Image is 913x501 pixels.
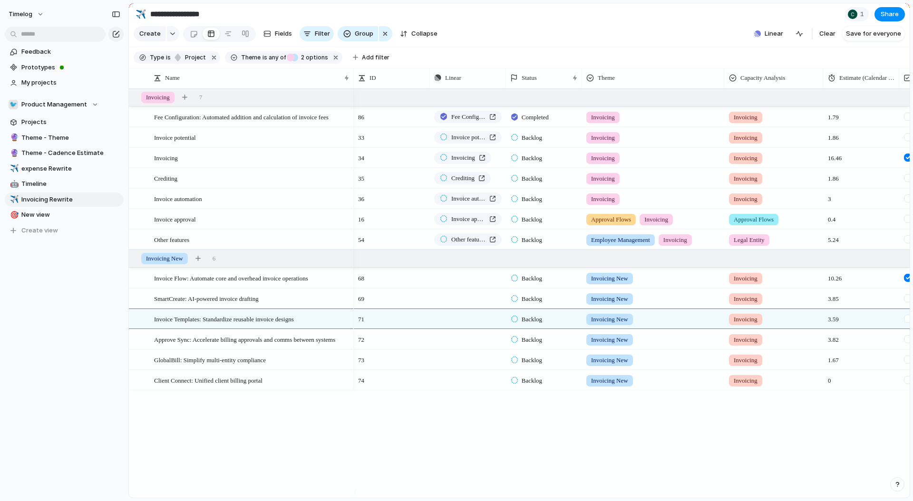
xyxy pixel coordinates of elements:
span: Other features [451,235,486,244]
span: Backlog [522,194,542,204]
span: 0 [824,371,835,385]
span: 2 [298,54,306,61]
button: Create view [5,223,124,238]
span: Invoicing [734,356,758,365]
span: Approval Flows [734,215,774,224]
span: 1.79 [824,107,843,122]
span: Invoice potential [451,133,486,142]
span: Linear [765,29,783,39]
span: timelog [9,10,32,19]
button: Create [134,26,165,41]
span: Name [165,73,180,83]
span: 54 [354,230,429,245]
div: ✈️ [10,163,17,174]
span: 1 [860,10,867,19]
button: Clear [816,26,839,41]
span: expense Rewrite [21,164,120,173]
span: My projects [21,78,120,87]
span: Theme [241,53,261,62]
span: Create view [21,226,58,235]
span: 7 [199,93,203,102]
span: Invoice automation [154,193,202,204]
span: Invoicing [734,174,758,183]
span: options [298,53,328,62]
span: 3.85 [824,289,843,304]
span: Invoicing New [591,315,628,324]
a: Invoice automation [434,193,502,205]
span: Add filter [362,53,389,62]
button: isany of [261,52,288,63]
a: 🔮Theme - Cadence Estimate [5,146,124,160]
button: Fields [260,26,296,41]
span: Invoicing [644,215,668,224]
span: Invoicing [663,235,687,245]
button: 🔮 [9,148,18,158]
span: Fields [275,29,292,39]
div: 🤖Timeline [5,177,124,191]
span: Invoicing Rewrite [21,195,120,204]
span: Crediting [154,173,177,183]
a: ✈️expense Rewrite [5,162,124,176]
span: 10.26 [824,269,845,283]
span: Collapse [411,29,437,39]
button: Collapse [396,26,441,41]
span: 1.86 [824,128,843,143]
span: Invoice automation [451,194,486,203]
button: Save for everyone [842,26,905,41]
a: Fee Configuration: Automated addition and calculation of invoice fees [434,111,502,123]
span: 69 [354,289,429,304]
span: Create [139,29,161,39]
span: SmartCreate: AI-powered invoice drafting [154,293,259,304]
span: Backlog [522,315,542,324]
span: Estimate (Calendar Time) [839,73,895,83]
span: Invoicing New [591,376,628,385]
span: Product Management [21,100,87,109]
span: Employee Management [591,235,650,245]
span: ID [369,73,376,83]
span: Backlog [522,174,542,183]
a: Feedback [5,45,124,59]
span: Invoice Templates: Standardize reusable invoice designs [154,313,294,324]
span: Backlog [522,294,542,304]
span: Backlog [522,215,542,224]
span: Type [150,53,164,62]
span: Backlog [522,154,542,163]
button: Filter [300,26,334,41]
button: Add filter [347,51,395,64]
div: 🔮 [10,132,17,143]
span: Approval Flows [591,215,631,224]
span: Invoicing New [591,356,628,365]
span: Fee Configuration: Automated addition and calculation of invoice fees [451,112,486,122]
span: Theme - Cadence Estimate [21,148,120,158]
span: Invoicing New [591,294,628,304]
button: is [164,52,173,63]
div: 🔮 [10,148,17,159]
div: ✈️ [10,194,17,205]
span: 36 [354,189,429,204]
div: 🐦 [9,100,18,109]
button: 🔮 [9,133,18,143]
span: Capacity Analysis [740,73,785,83]
span: 1.86 [824,169,843,183]
span: 71 [354,309,429,324]
span: Group [355,29,373,39]
a: 🔮Theme - Theme [5,131,124,145]
span: 73 [354,350,429,365]
span: 74 [354,371,429,385]
span: Invoicing [734,113,758,122]
span: Save for everyone [846,29,901,39]
span: Invoicing [734,315,758,324]
span: Invoic﻿e approval [451,214,486,224]
a: 🎯New view [5,208,124,222]
span: 3.59 [824,309,843,324]
a: Crediting [434,172,491,184]
span: 35 [354,169,429,183]
button: 🎯 [9,210,18,220]
button: ✈️ [133,7,148,22]
span: Invoicing [734,133,758,143]
span: 16 [354,210,429,224]
span: 33 [354,128,429,143]
span: Invoicing [734,376,758,385]
span: 68 [354,269,429,283]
